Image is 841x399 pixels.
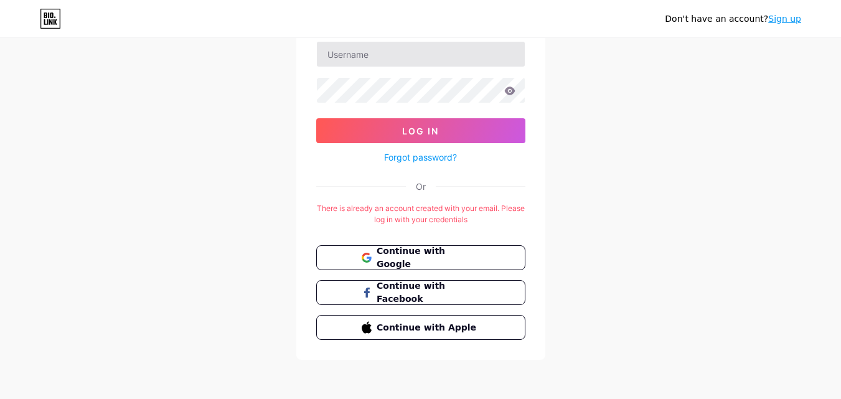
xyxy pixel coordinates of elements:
div: Don't have an account? [665,12,801,26]
span: Continue with Google [377,245,479,271]
a: Forgot password? [384,151,457,164]
span: Log In [402,126,439,136]
div: Or [416,180,426,193]
input: Username [317,42,525,67]
button: Log In [316,118,525,143]
button: Continue with Facebook [316,280,525,305]
button: Continue with Apple [316,315,525,340]
div: There is already an account created with your email. Please log in with your credentials [316,203,525,225]
span: Continue with Facebook [377,279,479,306]
span: Continue with Apple [377,321,479,334]
button: Continue with Google [316,245,525,270]
a: Sign up [768,14,801,24]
